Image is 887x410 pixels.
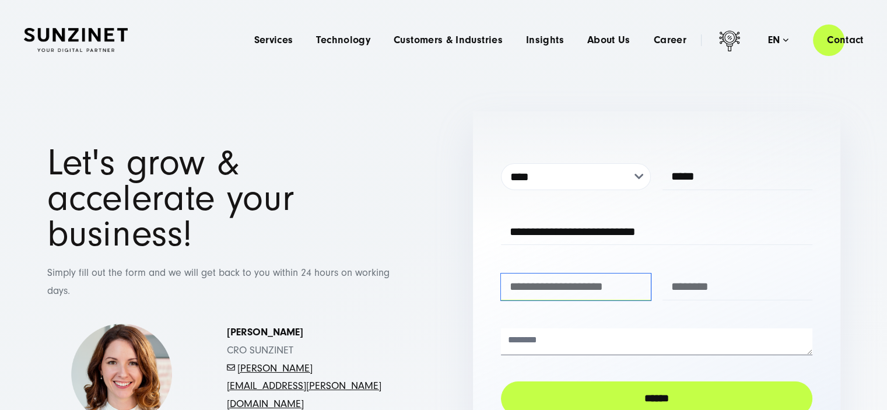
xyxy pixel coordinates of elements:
[768,34,788,46] div: en
[394,34,503,46] a: Customers & Industries
[47,142,295,255] span: Let's grow & accelerate your business!
[316,34,370,46] a: Technology
[587,34,630,46] a: About Us
[24,28,128,52] img: SUNZINET Full Service Digital Agentur
[227,362,381,410] a: [PERSON_NAME][EMAIL_ADDRESS][PERSON_NAME][DOMAIN_NAME]
[526,34,564,46] a: Insights
[654,34,686,46] a: Career
[227,326,303,338] strong: [PERSON_NAME]
[47,267,390,297] span: Simply fill out the form and we will get back to you within 24 hours on working days.
[813,23,878,57] a: Contact
[254,34,293,46] a: Services
[235,362,237,374] span: -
